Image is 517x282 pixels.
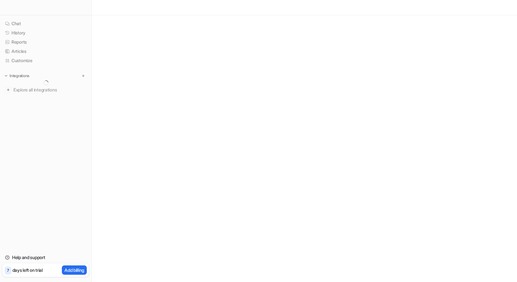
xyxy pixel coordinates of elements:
button: Add billing [62,265,87,275]
a: Chat [3,19,89,28]
img: expand menu [4,74,8,78]
span: Explore all integrations [13,85,86,95]
a: Reports [3,38,89,47]
button: Integrations [3,73,31,79]
a: History [3,28,89,37]
img: menu_add.svg [81,74,85,78]
p: 7 [7,268,9,273]
p: Add billing [64,267,84,273]
a: Customize [3,56,89,65]
img: explore all integrations [5,87,11,93]
a: Explore all integrations [3,85,89,94]
p: Integrations [10,73,29,78]
a: Help and support [3,253,89,262]
p: days left on trial [12,267,43,273]
a: Articles [3,47,89,56]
